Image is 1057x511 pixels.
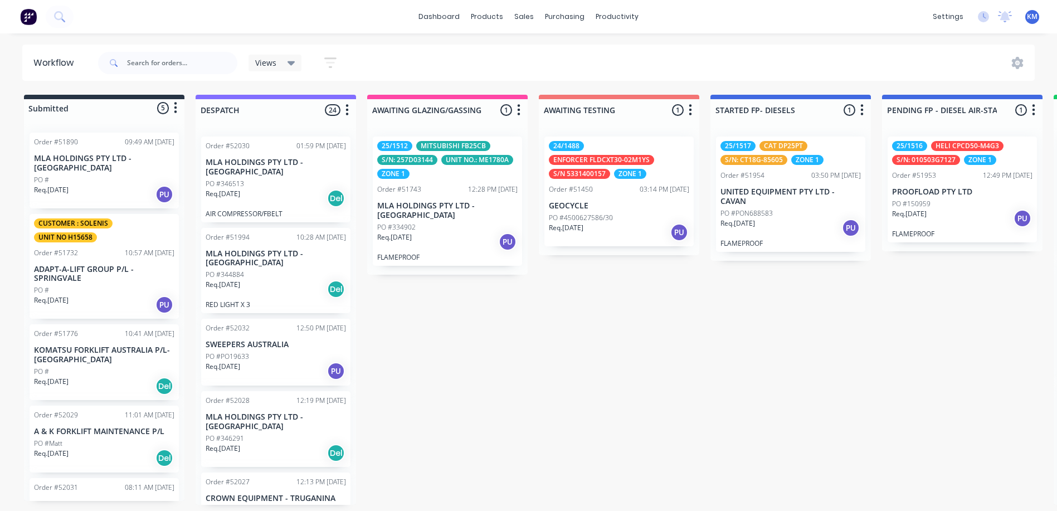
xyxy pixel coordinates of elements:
[206,444,240,454] p: Req. [DATE]
[206,434,244,444] p: PO #346291
[544,137,694,246] div: 24/1488ENFORCER FLDCXT30-02M1YSS/N 5331400157ZONE 1Order #5145003:14 PM [DATE]GEOCYCLEPO #4500627...
[34,232,97,242] div: UNIT NO H15658
[377,253,518,261] p: FLAMEPROOF
[465,8,509,25] div: products
[1027,12,1037,22] span: KM
[155,296,173,314] div: PU
[206,323,250,333] div: Order #52032
[34,329,78,339] div: Order #51776
[206,249,346,268] p: MLA HOLDINGS PTY LTD - [GEOGRAPHIC_DATA]
[206,189,240,199] p: Req. [DATE]
[892,171,936,181] div: Order #51953
[201,228,350,314] div: Order #5199410:28 AM [DATE]MLA HOLDINGS PTY LTD - [GEOGRAPHIC_DATA]PO #344884Req.[DATE]DelRED LIG...
[206,352,249,362] p: PO #PO19633
[34,449,69,459] p: Req. [DATE]
[296,141,346,151] div: 01:59 PM [DATE]
[468,184,518,194] div: 12:28 PM [DATE]
[509,8,539,25] div: sales
[1014,210,1031,227] div: PU
[201,391,350,467] div: Order #5202812:19 PM [DATE]MLA HOLDINGS PTY LTD - [GEOGRAPHIC_DATA]PO #346291Req.[DATE]Del
[377,155,437,165] div: S/N: 257D03144
[539,8,590,25] div: purchasing
[296,396,346,406] div: 12:19 PM [DATE]
[842,219,860,237] div: PU
[125,137,174,147] div: 09:49 AM [DATE]
[201,137,350,222] div: Order #5203001:59 PM [DATE]MLA HOLDINGS PTY LTD - [GEOGRAPHIC_DATA]PO #346513Req.[DATE]DelAIR COM...
[206,494,346,503] p: CROWN EQUIPMENT - TRUGANINA
[892,187,1032,197] p: PROOFLOAD PTY LTD
[377,141,412,151] div: 25/1512
[720,208,773,218] p: PO #PON688583
[206,141,250,151] div: Order #52030
[34,218,113,228] div: CUSTOMER : SOLENIS
[670,223,688,241] div: PU
[590,8,644,25] div: productivity
[811,171,861,181] div: 03:50 PM [DATE]
[34,427,174,436] p: A & K FORKLIFT MAINTENANCE P/L
[964,155,996,165] div: ZONE 1
[549,169,610,179] div: S/N 5331400157
[791,155,824,165] div: ZONE 1
[720,141,756,151] div: 25/1517
[20,8,37,25] img: Factory
[720,218,755,228] p: Req. [DATE]
[416,141,490,151] div: MITSUBISHI FB25CB
[377,169,410,179] div: ZONE 1
[34,154,174,173] p: MLA HOLDINGS PTY LTD - [GEOGRAPHIC_DATA]
[327,189,345,207] div: Del
[927,8,969,25] div: settings
[206,340,346,349] p: SWEEPERS AUSTRALIA
[888,137,1037,242] div: 25/1516HELI CPCD50-M4G3S/N: 010503G7127ZONE 1Order #5195312:49 PM [DATE]PROOFLOAD PTY LTDPO #1509...
[549,223,583,233] p: Req. [DATE]
[155,186,173,203] div: PU
[34,410,78,420] div: Order #52029
[549,213,613,223] p: PO #4500627586/30
[892,141,927,151] div: 25/1516
[892,230,1032,238] p: FLAMEPROOF
[377,222,416,232] p: PO #334902
[206,412,346,431] p: MLA HOLDINGS PTY LTD - [GEOGRAPHIC_DATA]
[640,184,689,194] div: 03:14 PM [DATE]
[892,155,960,165] div: S/N: 010503G7127
[125,483,174,493] div: 08:11 AM [DATE]
[34,175,49,185] p: PO #
[125,248,174,258] div: 10:57 AM [DATE]
[983,171,1032,181] div: 12:49 PM [DATE]
[34,265,174,284] p: ADAPT-A-LIFT GROUP P/L - SPRINGVALE
[327,280,345,298] div: Del
[720,155,787,165] div: S/N: CT18G-85605
[931,141,1004,151] div: HELI CPCD50-M4G3
[34,295,69,305] p: Req. [DATE]
[206,362,240,372] p: Req. [DATE]
[720,171,764,181] div: Order #51954
[34,377,69,387] p: Req. [DATE]
[720,187,861,206] p: UNITED EQUIPMENT PTY LTD - CAVAN
[206,210,346,218] p: AIR COMPRESSOR/FBELT
[373,137,522,266] div: 25/1512MITSUBISHI FB25CBS/N: 257D03144UNIT NO.: ME1780AZONE 1Order #5174312:28 PM [DATE]MLA HOLDI...
[206,300,346,309] p: RED LIGHT X 3
[614,169,646,179] div: ZONE 1
[549,155,654,165] div: ENFORCER FLDCXT30-02M1YS
[125,410,174,420] div: 11:01 AM [DATE]
[327,362,345,380] div: PU
[30,324,179,400] div: Order #5177610:41 AM [DATE]KOMATSU FORKLIFT AUSTRALIA P/L-[GEOGRAPHIC_DATA]PO #Req.[DATE]Del
[125,329,174,339] div: 10:41 AM [DATE]
[201,319,350,386] div: Order #5203212:50 PM [DATE]SWEEPERS AUSTRALIAPO #PO19633Req.[DATE]PU
[34,345,174,364] p: KOMATSU FORKLIFT AUSTRALIA P/L-[GEOGRAPHIC_DATA]
[206,158,346,177] p: MLA HOLDINGS PTY LTD - [GEOGRAPHIC_DATA]
[549,184,593,194] div: Order #51450
[34,483,78,493] div: Order #52031
[441,155,513,165] div: UNIT NO.: ME1780A
[155,377,173,395] div: Del
[892,209,927,219] p: Req. [DATE]
[206,232,250,242] div: Order #51994
[30,133,179,208] div: Order #5189009:49 AM [DATE]MLA HOLDINGS PTY LTD - [GEOGRAPHIC_DATA]PO #Req.[DATE]PU
[34,367,49,377] p: PO #
[720,239,861,247] p: FLAMEPROOF
[377,201,518,220] p: MLA HOLDINGS PTY LTD - [GEOGRAPHIC_DATA]
[206,179,244,189] p: PO #346513
[34,439,62,449] p: PO #Matt
[206,270,244,280] p: PO #344884
[155,449,173,467] div: Del
[377,232,412,242] p: Req. [DATE]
